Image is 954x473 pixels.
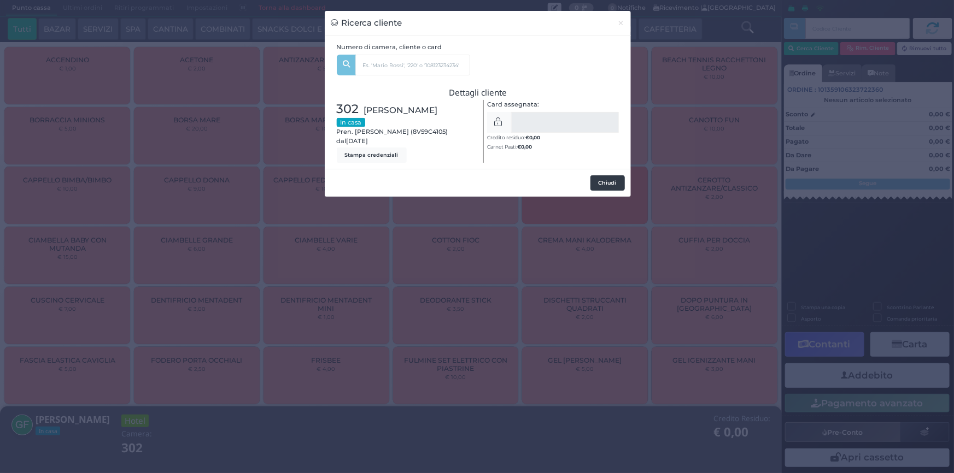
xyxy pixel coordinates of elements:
[337,43,442,52] label: Numero di camera, cliente o card
[331,17,402,29] h3: Ricerca cliente
[364,104,438,116] span: [PERSON_NAME]
[612,11,631,36] button: Chiudi
[337,88,619,97] h3: Dettagli cliente
[525,134,540,140] b: €
[337,147,407,163] button: Stampa credenziali
[517,144,532,150] b: €
[487,100,539,109] label: Card assegnata:
[590,175,625,191] button: Chiudi
[337,118,365,127] small: In casa
[355,55,470,75] input: Es. 'Mario Rossi', '220' o '108123234234'
[529,134,540,141] span: 0,00
[331,100,478,163] div: Pren. [PERSON_NAME] (8V59C4105) dal
[487,144,532,150] small: Carnet Pasti:
[521,143,532,150] span: 0,00
[347,137,368,146] span: [DATE]
[487,134,540,140] small: Credito residuo:
[337,100,359,119] span: 302
[618,17,625,29] span: ×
